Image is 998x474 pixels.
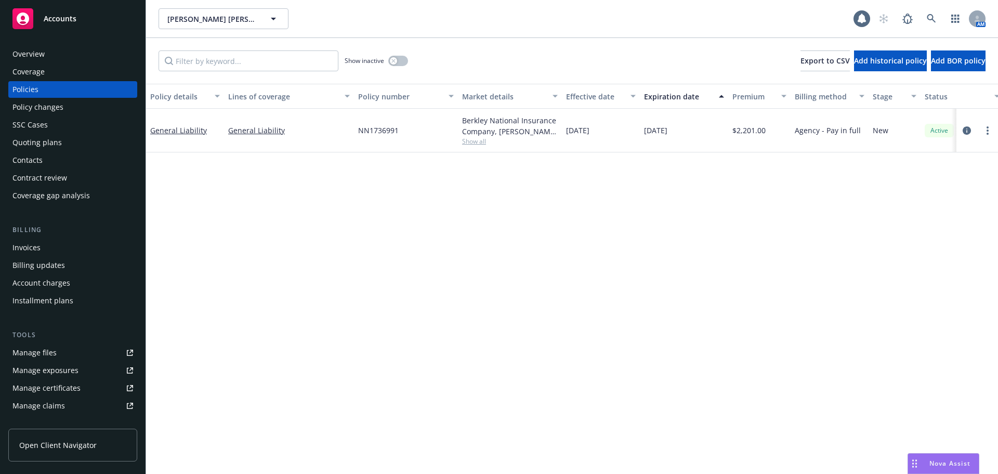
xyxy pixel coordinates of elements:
[8,275,137,291] a: Account charges
[925,91,988,102] div: Status
[12,344,57,361] div: Manage files
[12,81,38,98] div: Policies
[167,14,257,24] span: [PERSON_NAME] [PERSON_NAME] and [PERSON_NAME], as Co-Trustees of THE [PERSON_NAME] AND [PERSON_NA...
[159,50,338,71] input: Filter by keyword...
[8,398,137,414] a: Manage claims
[354,84,458,109] button: Policy number
[150,125,207,135] a: General Liability
[8,362,137,379] a: Manage exposures
[345,56,384,65] span: Show inactive
[228,125,350,136] a: General Liability
[12,275,70,291] div: Account charges
[146,84,224,109] button: Policy details
[159,8,288,29] button: [PERSON_NAME] [PERSON_NAME] and [PERSON_NAME], as Co-Trustees of THE [PERSON_NAME] AND [PERSON_NA...
[869,84,921,109] button: Stage
[12,257,65,274] div: Billing updates
[462,115,558,137] div: Berkley National Insurance Company, [PERSON_NAME] Corporation, [GEOGRAPHIC_DATA]
[566,125,589,136] span: [DATE]
[8,46,137,62] a: Overview
[458,84,562,109] button: Market details
[566,91,624,102] div: Effective date
[12,415,61,432] div: Manage BORs
[228,91,338,102] div: Lines of coverage
[931,50,986,71] button: Add BOR policy
[800,50,850,71] button: Export to CSV
[8,134,137,151] a: Quoting plans
[12,398,65,414] div: Manage claims
[640,84,728,109] button: Expiration date
[921,8,942,29] a: Search
[644,91,713,102] div: Expiration date
[732,91,775,102] div: Premium
[791,84,869,109] button: Billing method
[462,137,558,146] span: Show all
[12,117,48,133] div: SSC Cases
[873,125,888,136] span: New
[12,99,63,116] div: Policy changes
[931,56,986,66] span: Add BOR policy
[795,125,861,136] span: Agency - Pay in full
[12,292,73,309] div: Installment plans
[8,152,137,169] a: Contacts
[728,84,791,109] button: Premium
[854,50,927,71] button: Add historical policy
[12,46,45,62] div: Overview
[873,91,905,102] div: Stage
[854,56,927,66] span: Add historical policy
[462,91,546,102] div: Market details
[929,459,970,468] span: Nova Assist
[795,91,853,102] div: Billing method
[358,91,442,102] div: Policy number
[150,91,208,102] div: Policy details
[945,8,966,29] a: Switch app
[873,8,894,29] a: Start snowing
[8,257,137,274] a: Billing updates
[8,380,137,396] a: Manage certificates
[8,239,137,256] a: Invoices
[8,99,137,116] a: Policy changes
[562,84,640,109] button: Effective date
[732,125,766,136] span: $2,201.00
[8,63,137,80] a: Coverage
[12,152,43,169] div: Contacts
[12,362,78,379] div: Manage exposures
[12,170,67,186] div: Contract review
[224,84,354,109] button: Lines of coverage
[908,453,979,474] button: Nova Assist
[981,124,994,137] a: more
[800,56,850,66] span: Export to CSV
[8,187,137,204] a: Coverage gap analysis
[929,126,950,135] span: Active
[8,292,137,309] a: Installment plans
[961,124,973,137] a: circleInformation
[908,454,921,473] div: Drag to move
[8,81,137,98] a: Policies
[12,239,41,256] div: Invoices
[12,134,62,151] div: Quoting plans
[8,225,137,235] div: Billing
[19,440,97,451] span: Open Client Navigator
[8,4,137,33] a: Accounts
[44,15,76,23] span: Accounts
[8,117,137,133] a: SSC Cases
[12,63,45,80] div: Coverage
[644,125,667,136] span: [DATE]
[358,125,399,136] span: NN1736991
[897,8,918,29] a: Report a Bug
[8,330,137,340] div: Tools
[8,415,137,432] a: Manage BORs
[8,344,137,361] a: Manage files
[12,380,81,396] div: Manage certificates
[12,187,90,204] div: Coverage gap analysis
[8,170,137,186] a: Contract review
